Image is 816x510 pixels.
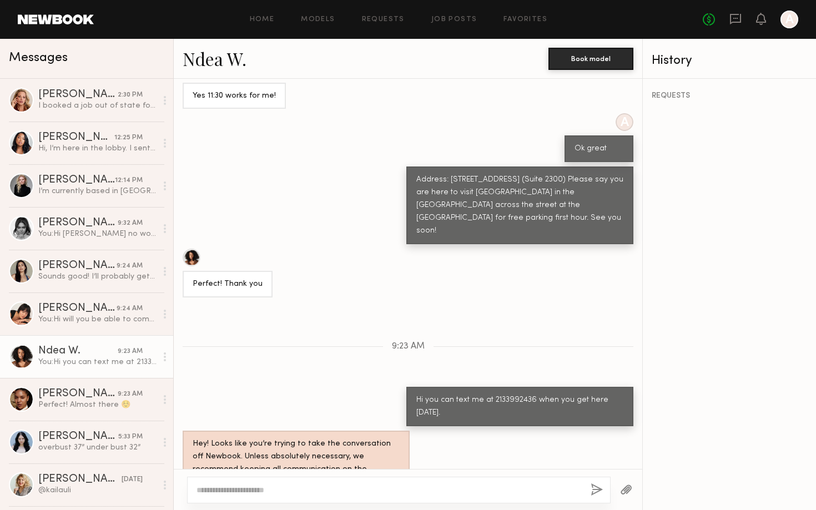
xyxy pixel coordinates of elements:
[38,400,157,410] div: Perfect! Almost there ☺️
[193,278,263,291] div: Perfect! Thank you
[431,16,477,23] a: Job Posts
[38,314,157,325] div: You: Hi will you be able to come in [DATE]?
[38,271,157,282] div: Sounds good! I’ll probably get there a little bit after noon :)
[503,16,547,23] a: Favorites
[38,229,157,239] div: You: Hi [PERSON_NAME] no worries-- we will keep you in the loop for future
[416,394,623,420] div: Hi you can text me at 2133992436 when you get here [DATE].
[38,357,157,367] div: You: Hi you can text me at 2133992436 when you get here [DATE].
[115,175,143,186] div: 12:14 PM
[183,47,246,70] a: Ndea W.
[38,218,118,229] div: [PERSON_NAME]
[548,53,633,63] a: Book model
[38,143,157,154] div: Hi, I’m here in the lobby. I sent a text, my number is [PHONE_NUMBER]
[38,388,118,400] div: [PERSON_NAME]
[114,133,143,143] div: 12:25 PM
[38,474,122,485] div: [PERSON_NAME]
[575,143,623,155] div: Ok great
[118,389,143,400] div: 9:23 AM
[117,304,143,314] div: 9:24 AM
[38,175,115,186] div: [PERSON_NAME]
[548,48,633,70] button: Book model
[118,90,143,100] div: 2:30 PM
[38,485,157,496] div: @kailauli
[118,218,143,229] div: 9:32 AM
[38,346,118,357] div: Ndea W.
[117,261,143,271] div: 9:24 AM
[38,100,157,111] div: I booked a job out of state for this week. When are you looking to shoot?
[38,186,157,196] div: I’m currently based in [GEOGRAPHIC_DATA] and usually drive in for confirmed work. If it’s helpful...
[193,90,276,103] div: Yes 11:30 works for me!
[118,346,143,357] div: 9:23 AM
[38,431,118,442] div: [PERSON_NAME]
[416,174,623,238] div: Address: [STREET_ADDRESS] (Suite 2300) Please say you are here to visit [GEOGRAPHIC_DATA] in the ...
[38,303,117,314] div: [PERSON_NAME]
[122,474,143,485] div: [DATE]
[301,16,335,23] a: Models
[362,16,405,23] a: Requests
[193,438,400,489] div: Hey! Looks like you’re trying to take the conversation off Newbook. Unless absolutely necessary, ...
[250,16,275,23] a: Home
[392,342,425,351] span: 9:23 AM
[38,260,117,271] div: [PERSON_NAME]
[38,132,114,143] div: [PERSON_NAME]
[652,92,807,100] div: REQUESTS
[118,432,143,442] div: 5:33 PM
[38,89,118,100] div: [PERSON_NAME]
[9,52,68,64] span: Messages
[38,442,157,453] div: overbust 37” under bust 32”
[652,54,807,67] div: History
[780,11,798,28] a: A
